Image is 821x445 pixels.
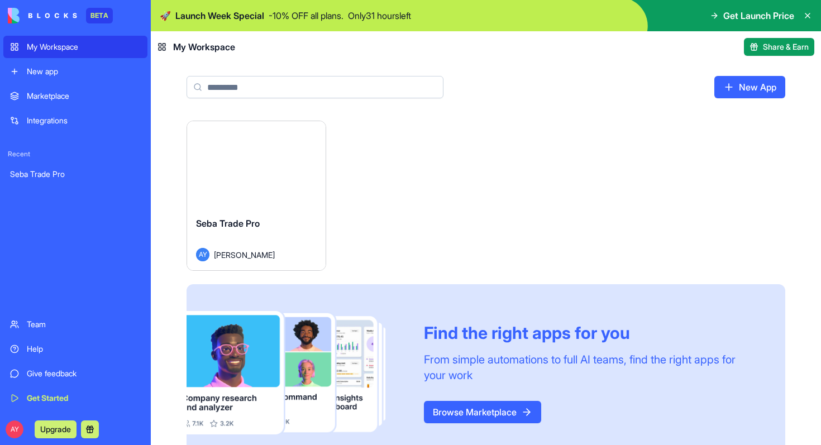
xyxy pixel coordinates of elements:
[348,9,411,22] p: Only 31 hours left
[27,368,141,379] div: Give feedback
[175,9,264,22] span: Launch Week Special
[196,248,209,261] span: AY
[424,352,758,383] div: From simple automations to full AI teams, find the right apps for your work
[27,319,141,330] div: Team
[3,150,147,159] span: Recent
[35,420,77,438] button: Upgrade
[763,41,809,52] span: Share & Earn
[424,401,541,423] a: Browse Marketplace
[187,311,406,434] img: Frame_181_egmpey.png
[27,41,141,52] div: My Workspace
[3,109,147,132] a: Integrations
[3,60,147,83] a: New app
[27,343,141,355] div: Help
[723,9,794,22] span: Get Launch Price
[173,40,235,54] span: My Workspace
[8,8,77,23] img: logo
[10,169,141,180] div: Seba Trade Pro
[196,218,260,229] span: Seba Trade Pro
[6,420,23,438] span: AY
[3,338,147,360] a: Help
[27,115,141,126] div: Integrations
[424,323,758,343] div: Find the right apps for you
[3,362,147,385] a: Give feedback
[3,85,147,107] a: Marketplace
[35,423,77,434] a: Upgrade
[27,66,141,77] div: New app
[744,38,814,56] button: Share & Earn
[3,313,147,336] a: Team
[187,121,326,271] a: Seba Trade ProAY[PERSON_NAME]
[86,8,113,23] div: BETA
[8,8,113,23] a: BETA
[3,163,147,185] a: Seba Trade Pro
[160,9,171,22] span: 🚀
[269,9,343,22] p: - 10 % OFF all plans.
[3,387,147,409] a: Get Started
[214,249,275,261] span: [PERSON_NAME]
[3,36,147,58] a: My Workspace
[714,76,785,98] a: New App
[27,90,141,102] div: Marketplace
[27,393,141,404] div: Get Started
